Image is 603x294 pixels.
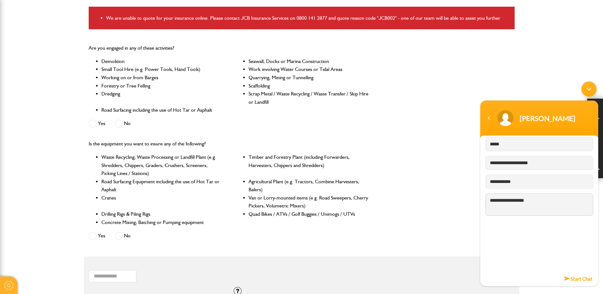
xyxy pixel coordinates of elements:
iframe: SalesIQ Chatwindow [477,78,601,289]
li: Waste Recycling, Waste Processing or Landfill Plant (e.g. Shredders, Chippers, Graders, Crushers,... [101,153,222,178]
li: Dredging [101,90,222,106]
li: Working on or from Barges [101,73,222,82]
li: Scrap Metal / Waste Recycling / Waste Transfer / Skip Hire or Landfill [249,90,369,106]
p: Are you engaged in any of these activities? [89,44,369,52]
label: Yes [89,120,105,128]
li: Concrete Mixing, Batching or Pumping equipment [101,218,222,227]
li: Van or Lorry-mounted items (e.g. Road Sweepers, Cherry Pickers, Volumetric Mixers) [249,194,369,210]
li: We are unable to quote for your insurance online. Please contact JCB Insurance Services on 0800 1... [106,14,510,22]
li: Road Surfacing Equipment including the use of Hot Tar or Asphalt [101,178,222,194]
li: Small Tool Hire (e.g. Power Tools, Hand Tools) [101,65,222,73]
li: Work involving Water Courses or Tidal Areas [249,65,369,73]
label: No [115,120,131,128]
li: Demolition [101,57,222,66]
label: Yes [89,232,105,240]
li: Scaffolding [249,82,369,90]
li: Quad Bikes / ATVs / Golf Buggies / Unimogs / UTVs [249,210,369,218]
p: Is the equipment you want to insure any of the following? [89,140,369,148]
li: Agricultural Plant (e.g. Tractors, Combine Harvesters, Balers) [249,178,369,194]
li: Cranes [101,194,222,210]
li: Seawall, Docks or Marina Construction [249,57,369,66]
li: Forestry or Tree Felling [101,82,222,90]
li: Timber and Forestry Plant (including Forwarders, Harvesters, Chippers and Shredders) [249,153,369,178]
li: Quarrying, Mining or Tunnelling [249,73,369,82]
li: Road Surfacing including the use of Hot Tar or Asphalt [101,106,222,114]
label: No [115,232,131,240]
li: Drilling Rigs & Piling Rigs [101,210,222,218]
